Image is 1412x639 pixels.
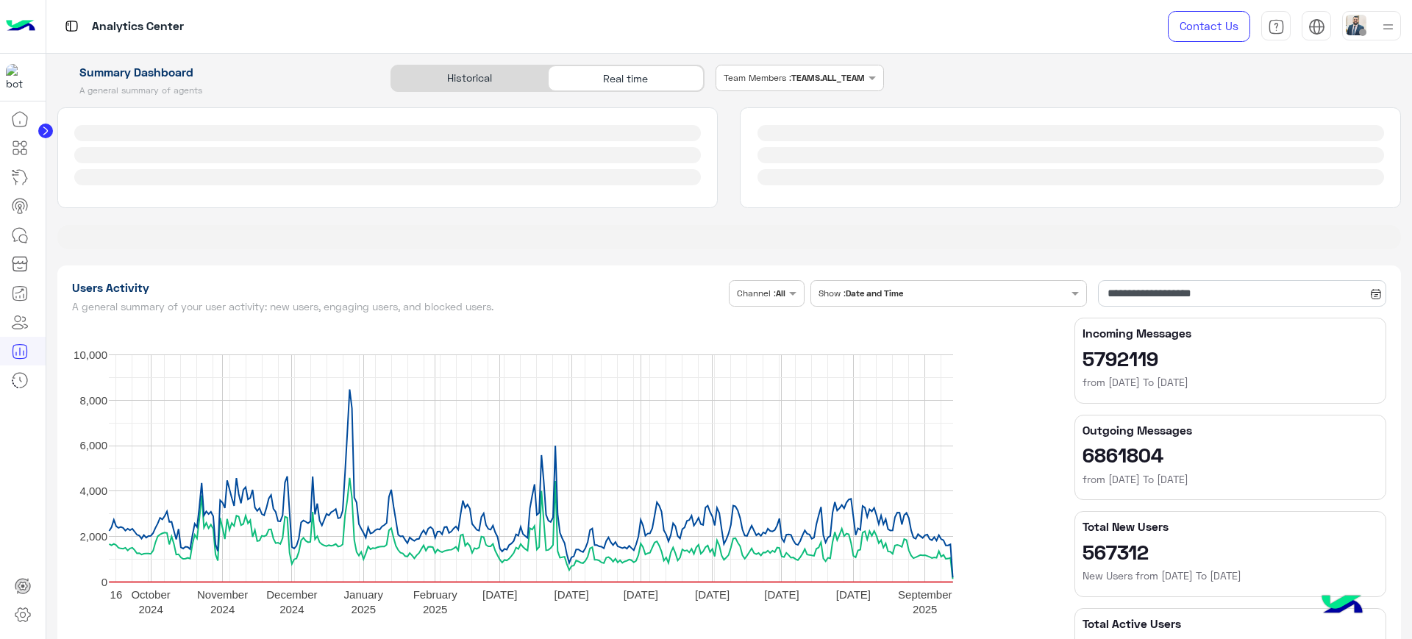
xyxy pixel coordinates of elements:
text: 2025 [423,603,447,615]
img: tab [1308,18,1325,35]
a: Contact Us [1168,11,1250,42]
h2: 567312 [1083,540,1378,563]
h5: Incoming Messages [1083,326,1378,340]
text: February [413,588,457,601]
text: December [266,588,317,601]
img: Logo [6,11,35,42]
p: Analytics Center [92,17,184,37]
text: [DATE] [482,588,517,601]
h5: Outgoing Messages [1083,423,1378,438]
text: 2025 [913,603,937,615]
text: [DATE] [623,588,657,601]
text: [DATE] [554,588,588,601]
h2: 6861804 [1083,443,1378,466]
text: November [197,588,248,601]
text: [DATE] [695,588,730,601]
a: tab [1261,11,1291,42]
text: 16 [110,588,122,601]
text: 6,000 [79,439,107,451]
h5: Total Active Users [1083,616,1378,631]
text: 2024 [279,603,304,615]
h6: from [DATE] To [DATE] [1083,375,1378,390]
h6: New Users from [DATE] To [DATE] [1083,568,1378,583]
img: tab [63,17,81,35]
h2: 5792119 [1083,346,1378,370]
text: 4,000 [79,485,107,497]
img: 1403182699927242 [6,64,32,90]
h6: from [DATE] To [DATE] [1083,472,1378,487]
img: profile [1379,18,1397,36]
h1: Users Activity [72,280,724,295]
h5: Total New Users [1083,519,1378,534]
text: 2024 [210,603,234,615]
text: 2,000 [79,530,107,543]
text: 0 [101,576,107,588]
img: userImage [1346,15,1366,35]
img: hulul-logo.png [1316,580,1368,632]
text: [DATE] [764,588,799,601]
text: 2024 [138,603,163,615]
img: tab [1268,18,1285,35]
text: 10,000 [74,349,107,361]
text: October [131,588,170,601]
text: [DATE] [835,588,870,601]
text: January [343,588,383,601]
text: September [898,588,952,601]
text: 8,000 [79,394,107,407]
h5: A general summary of your user activity: new users, engaging users, and blocked users. [72,301,724,313]
text: 2025 [351,603,375,615]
